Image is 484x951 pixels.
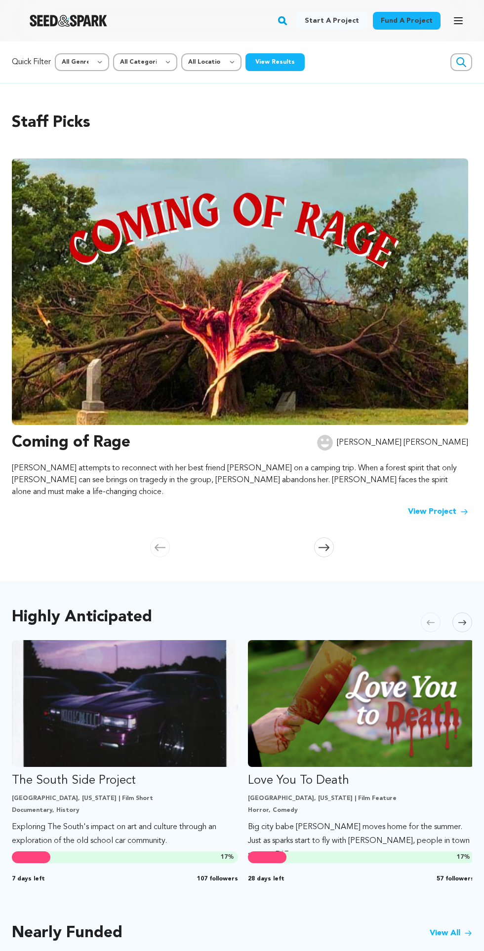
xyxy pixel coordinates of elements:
[12,158,468,425] img: Coming of Rage image
[30,15,107,27] a: Seed&Spark Homepage
[248,773,474,789] p: Love You To Death
[12,111,472,135] h2: Staff Picks
[197,875,238,883] span: 107 followers
[12,806,238,814] p: Documentary, History
[437,875,474,883] span: 57 followers
[12,640,238,848] a: Fund The South Side Project
[30,15,107,27] img: Seed&Spark Logo Dark Mode
[248,640,474,862] a: Fund Love You To Death
[12,795,238,802] p: [GEOGRAPHIC_DATA], [US_STATE] | Film Short
[221,854,228,860] span: 17
[12,462,468,498] p: [PERSON_NAME] attempts to reconnect with her best friend [PERSON_NAME] on a camping trip. When a ...
[12,875,45,883] span: 7 days left
[12,926,122,940] h2: Nearly Funded
[430,927,472,939] a: View All
[373,12,441,30] a: Fund a project
[248,795,474,802] p: [GEOGRAPHIC_DATA], [US_STATE] | Film Feature
[337,437,468,449] p: [PERSON_NAME] [PERSON_NAME]
[297,12,367,30] a: Start a project
[12,610,152,624] h2: Highly Anticipated
[457,853,470,861] span: %
[221,853,234,861] span: %
[317,435,333,451] img: user.png
[12,56,51,68] p: Quick Filter
[248,875,284,883] span: 28 days left
[12,431,130,455] h3: Coming of Rage
[12,820,238,848] p: Exploring The South's impact on art and culture through an exploration of the old school car comm...
[248,806,474,814] p: Horror, Comedy
[248,820,474,862] p: Big city babe [PERSON_NAME] moves home for the summer. Just as sparks start to fly with [PERSON_N...
[457,854,464,860] span: 17
[245,53,305,71] button: View Results
[12,773,238,789] p: The South Side Project
[408,506,468,518] a: View Project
